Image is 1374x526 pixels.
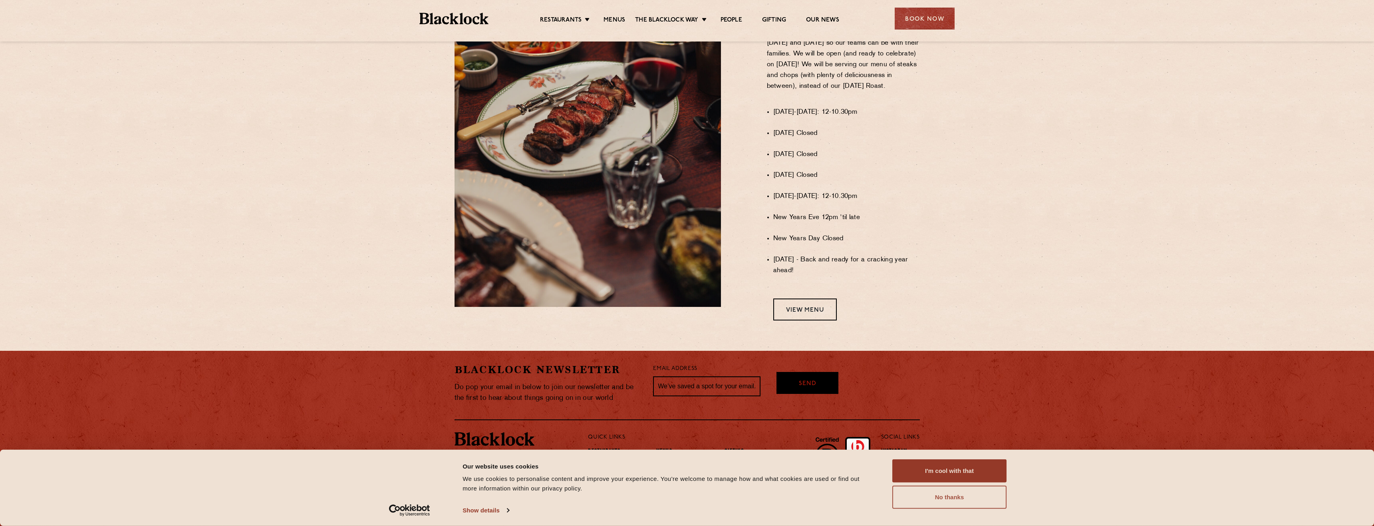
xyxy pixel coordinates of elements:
div: Our website uses cookies [463,461,874,471]
a: Our News [806,16,839,25]
h2: Blacklock Newsletter [455,363,641,377]
li: [DATE] Closed [773,128,920,139]
a: The Blacklock Way [635,16,698,25]
a: People [721,16,742,25]
a: Restaurants [588,448,620,457]
img: BL_Textured_Logo-footer-cropped.svg [419,13,488,24]
p: Do pop your email in below to join our newsletter and be the first to hear about things going on ... [455,382,641,403]
img: BL_Textured_Logo-footer-cropped.svg [455,432,534,446]
li: New Years Eve 12pm 'til late [773,212,920,223]
div: Book Now [895,8,955,30]
img: B-Corp-Logo-Black-RGB.svg [811,433,844,481]
input: We’ve saved a spot for your email... [653,376,760,396]
li: [DATE]-[DATE]: 12-10.30pm [773,107,920,118]
button: No thanks [892,486,1007,509]
a: Gifting [762,16,786,25]
li: [DATE] Closed [773,170,920,181]
a: Gifting [725,448,744,457]
button: I'm cool with that [892,459,1007,482]
li: [DATE]-[DATE]: 12-10.30pm [773,191,920,202]
a: Instagram [881,448,907,457]
a: Show details [463,504,509,516]
p: Social Links [881,432,920,443]
a: Menus [656,448,672,457]
li: [DATE] Closed [773,149,920,160]
a: Menus [604,16,625,25]
li: [DATE] - Back and ready for a cracking year ahead! [773,255,920,276]
p: Quick Links [588,432,854,443]
a: Restaurants [540,16,582,25]
div: We use cookies to personalise content and improve your experience. You're welcome to manage how a... [463,474,874,493]
li: New Years Day Closed [773,233,920,244]
img: Accred_2023_2star.png [845,437,870,481]
p: We’ll be taking a little break over the festive period with the restaurants closed on [DATE], [DA... [767,16,920,103]
a: Usercentrics Cookiebot - opens in a new window [375,504,445,516]
label: Email Address [653,364,697,374]
a: View Menu [773,299,837,320]
span: Send [799,380,816,389]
